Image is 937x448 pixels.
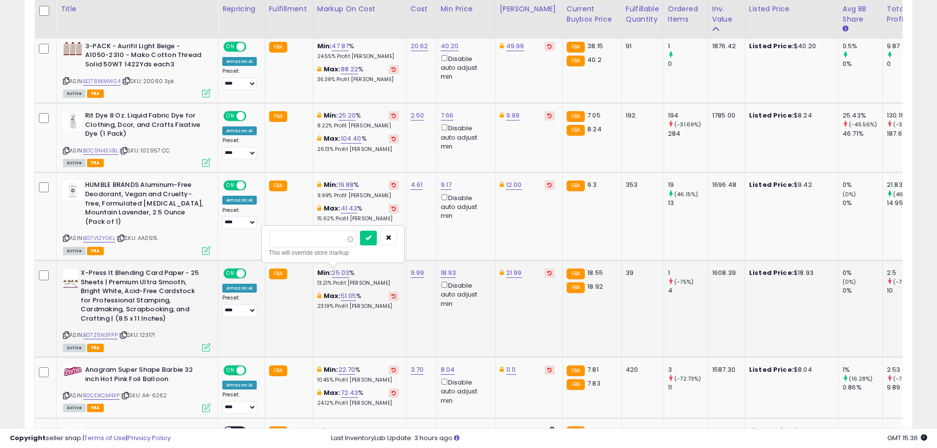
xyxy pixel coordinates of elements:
a: 9.99 [411,268,424,278]
small: FBA [567,111,585,122]
div: 0% [843,180,882,189]
div: $9.42 [749,180,831,189]
div: Amazon AI [222,196,257,205]
div: 1% [843,365,882,374]
small: (-30.61%) [893,120,920,128]
div: 0% [843,286,882,295]
div: 192 [626,111,656,120]
b: Anagram Super Shape Barbie 32 inch Hot Pink Foil Balloon [85,365,205,386]
div: 1876.42 [712,42,737,51]
div: Preset: [222,295,257,317]
div: Title [60,4,214,14]
a: Terms of Use [84,433,126,443]
div: 420 [626,365,656,374]
span: | SKU: 20060 3pk [122,77,175,85]
b: Min: [324,180,338,189]
div: Disable auto adjust min [441,280,488,308]
a: 51.05 [341,291,357,301]
div: 10 [887,286,927,295]
span: OFF [245,366,261,375]
span: ON [224,366,237,375]
span: 38.15 [587,41,603,51]
small: (46.02%) [893,190,919,198]
a: 20.62 [411,41,428,51]
div: Preset: [222,137,257,159]
p: 8.22% Profit [PERSON_NAME] [317,122,399,129]
div: Total Profit [887,4,923,25]
a: 18.93 [441,268,456,278]
div: % [317,42,399,60]
b: Min: [317,268,332,277]
span: All listings currently available for purchase on Amazon [63,404,86,412]
small: FBA [269,111,287,122]
div: 4 [668,286,708,295]
div: % [317,180,399,199]
small: FBA [269,269,287,279]
small: FBA [567,56,585,66]
div: 9.89 [887,383,927,392]
b: Listed Price: [749,365,794,374]
a: 25.20 [338,111,356,120]
div: 46.71% [843,129,882,138]
div: This will override store markup [269,248,397,258]
span: FBA [87,404,104,412]
a: 41.43 [341,204,358,213]
div: 284 [668,129,708,138]
b: Max: [324,134,341,143]
img: 51GVEO3f3yL._SL40_.jpg [63,42,83,56]
a: 12.00 [506,180,522,190]
div: 21.83 [887,180,927,189]
b: Listed Price: [749,41,794,51]
span: ON [224,181,237,190]
span: 18.92 [587,282,603,291]
span: | SKU: A4-6262 [121,391,167,399]
span: All listings currently available for purchase on Amazon [63,247,86,255]
div: Listed Price [749,4,834,14]
div: ASIN: [63,111,211,166]
div: Amazon AI [222,57,257,66]
a: 25.03 [332,268,349,278]
a: 47.87 [332,41,349,51]
b: Max: [324,388,341,397]
b: 3-PACK - Aurifil Light Beige - A1050-2310 - Mako Cotton Thread Solid 50WT 1422Yds each3 [85,42,205,72]
p: 15.92% Profit [PERSON_NAME] [317,215,399,222]
small: (-31.69%) [674,120,701,128]
p: 13.21% Profit [PERSON_NAME] [317,280,399,287]
a: B078XKMWS4 [83,77,121,86]
div: 1696.48 [712,180,737,189]
span: 40.2 [587,55,602,64]
a: B0CDKCM4XP [83,391,120,400]
i: Revert to store-level Min Markup [392,182,396,187]
span: 18.55 [587,268,603,277]
a: 9.17 [441,180,452,190]
small: FBA [567,42,585,53]
small: FBA [269,365,287,376]
div: 25.43% [843,111,882,120]
b: Min: [324,111,338,120]
p: 24.55% Profit [PERSON_NAME] [317,53,399,60]
a: 4.61 [411,180,423,190]
div: Preset: [222,68,257,90]
span: All listings currently available for purchase on Amazon [63,90,86,98]
div: 1785.00 [712,111,737,120]
div: 2.53 [887,365,927,374]
span: 7.05 [587,111,601,120]
span: 8.24 [587,124,602,134]
strong: Copyright [10,433,46,443]
small: (-45.56%) [849,120,877,128]
div: [PERSON_NAME] [500,4,558,14]
img: 41HJchvGb2L._SL40_.jpg [63,111,83,131]
small: FBA [567,379,585,390]
div: Repricing [222,4,261,14]
div: % [317,204,399,222]
b: Rit Dye 8 Oz. Liquid Fabric Dye for Clothing, Dcor, and Crafts Fixative Dye (1 Pack) [85,111,205,141]
div: % [317,365,399,384]
small: FBA [567,269,585,279]
span: ON [224,269,237,278]
a: 7.66 [441,111,454,120]
small: (-72.73%) [674,375,701,383]
small: FBA [269,180,287,191]
i: Revert to store-level Max Markup [392,206,396,211]
div: Fulfillment [269,4,309,14]
a: 11.11 [506,365,516,375]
